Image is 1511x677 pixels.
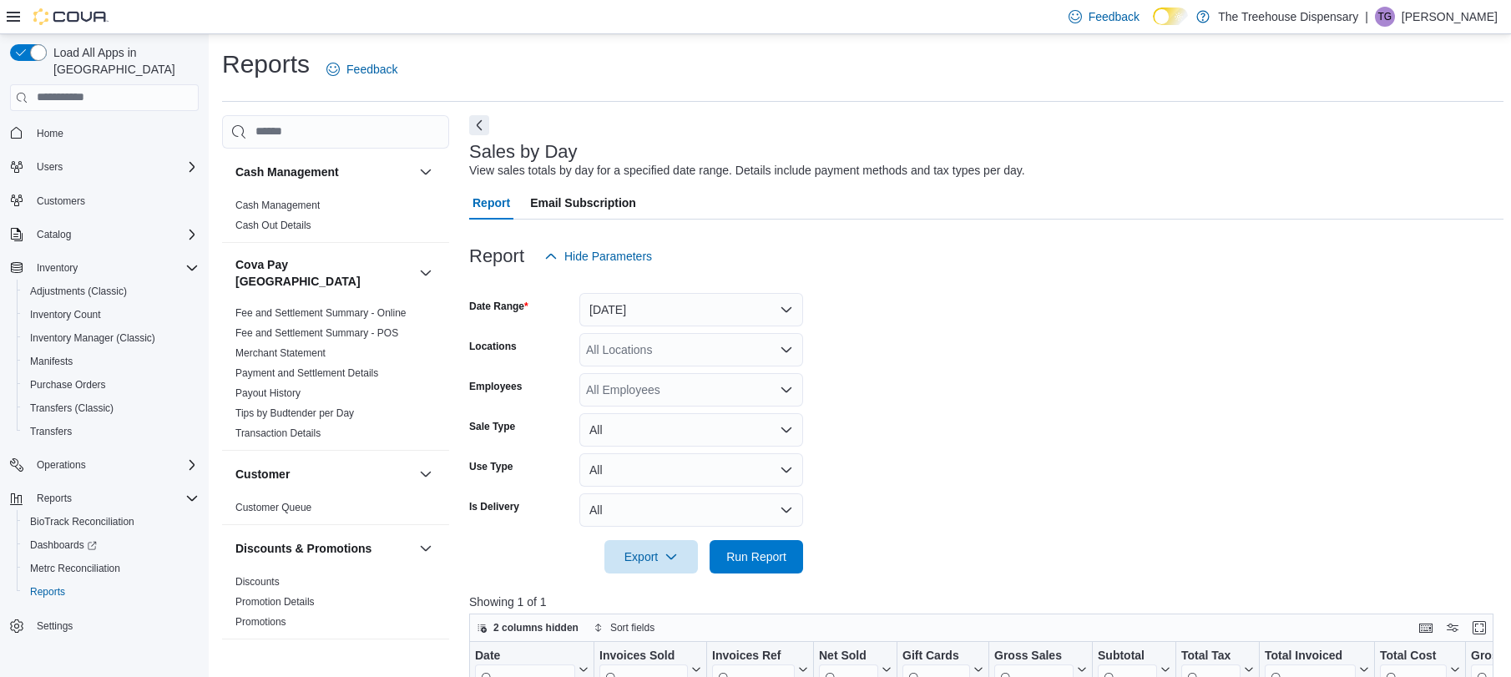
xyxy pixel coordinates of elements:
[320,53,404,86] a: Feedback
[235,654,280,671] h3: Finance
[610,621,654,634] span: Sort fields
[17,326,205,350] button: Inventory Manager (Classic)
[30,515,134,528] span: BioTrack Reconciliation
[30,455,93,475] button: Operations
[30,585,65,599] span: Reports
[23,375,113,395] a: Purchase Orders
[30,157,199,177] span: Users
[30,258,199,278] span: Inventory
[23,305,108,325] a: Inventory Count
[30,225,199,245] span: Catalog
[23,351,79,371] a: Manifests
[235,501,311,514] span: Customer Queue
[710,540,803,573] button: Run Report
[475,648,575,664] div: Date
[416,263,436,283] button: Cova Pay [GEOGRAPHIC_DATA]
[587,618,661,638] button: Sort fields
[23,422,199,442] span: Transfers
[235,407,354,420] span: Tips by Budtender per Day
[23,535,104,555] a: Dashboards
[33,8,109,25] img: Cova
[30,285,127,298] span: Adjustments (Classic)
[37,261,78,275] span: Inventory
[469,115,489,135] button: Next
[37,458,86,472] span: Operations
[235,466,412,482] button: Customer
[23,398,120,418] a: Transfers (Classic)
[579,453,803,487] button: All
[538,240,659,273] button: Hide Parameters
[23,582,72,602] a: Reports
[30,378,106,392] span: Purchase Orders
[1378,7,1392,27] span: TG
[30,425,72,438] span: Transfers
[3,121,205,145] button: Home
[1380,648,1447,664] div: Total Cost
[712,648,795,664] div: Invoices Ref
[469,420,515,433] label: Sale Type
[3,256,205,280] button: Inventory
[23,281,199,301] span: Adjustments (Classic)
[17,350,205,373] button: Manifests
[235,307,407,319] a: Fee and Settlement Summary - Online
[416,653,436,673] button: Finance
[235,427,321,439] a: Transaction Details
[1265,648,1356,664] div: Total Invoiced
[530,186,636,220] span: Email Subscription
[469,246,524,266] h3: Report
[564,248,652,265] span: Hide Parameters
[17,580,205,604] button: Reports
[23,328,199,348] span: Inventory Manager (Classic)
[30,225,78,245] button: Catalog
[222,572,449,639] div: Discounts & Promotions
[235,596,315,608] a: Promotion Details
[416,464,436,484] button: Customer
[1089,8,1140,25] span: Feedback
[469,162,1025,179] div: View sales totals by day for a specified date range. Details include payment methods and tax type...
[416,538,436,558] button: Discounts & Promotions
[235,199,320,212] span: Cash Management
[30,455,199,475] span: Operations
[1443,618,1463,638] button: Display options
[235,386,301,400] span: Payout History
[470,618,585,638] button: 2 columns hidden
[235,347,326,359] a: Merchant Statement
[30,124,70,144] a: Home
[235,346,326,360] span: Merchant Statement
[23,582,199,602] span: Reports
[1469,618,1489,638] button: Enter fullscreen
[469,460,513,473] label: Use Type
[23,512,199,532] span: BioTrack Reconciliation
[780,383,793,397] button: Open list of options
[235,595,315,609] span: Promotion Details
[23,535,199,555] span: Dashboards
[469,594,1503,610] p: Showing 1 of 1
[235,256,412,290] button: Cova Pay [GEOGRAPHIC_DATA]
[30,402,114,415] span: Transfers (Classic)
[17,420,205,443] button: Transfers
[235,327,398,339] a: Fee and Settlement Summary - POS
[235,575,280,589] span: Discounts
[30,190,199,211] span: Customers
[235,219,311,232] span: Cash Out Details
[469,340,517,353] label: Locations
[30,562,120,575] span: Metrc Reconciliation
[235,407,354,419] a: Tips by Budtender per Day
[17,303,205,326] button: Inventory Count
[23,558,199,578] span: Metrc Reconciliation
[469,380,522,393] label: Employees
[1402,7,1498,27] p: [PERSON_NAME]
[30,616,79,636] a: Settings
[1098,648,1157,664] div: Subtotal
[1218,7,1358,27] p: The Treehouse Dispensary
[17,397,205,420] button: Transfers (Classic)
[599,648,688,664] div: Invoices Sold
[30,538,97,552] span: Dashboards
[235,326,398,340] span: Fee and Settlement Summary - POS
[235,576,280,588] a: Discounts
[493,621,579,634] span: 2 columns hidden
[23,375,199,395] span: Purchase Orders
[23,328,162,348] a: Inventory Manager (Classic)
[902,648,970,664] div: Gift Cards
